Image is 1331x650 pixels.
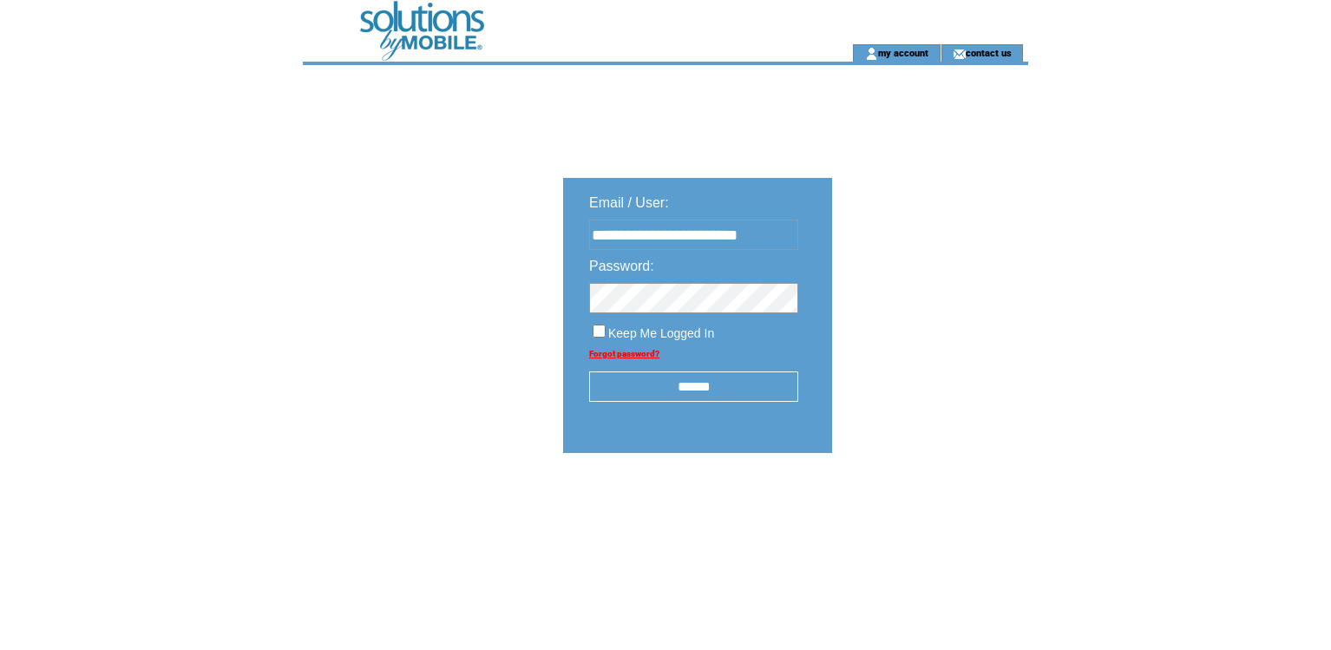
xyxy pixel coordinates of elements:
img: transparent.png [882,496,969,518]
a: my account [878,47,928,58]
img: contact_us_icon.gif [953,47,966,61]
a: Forgot password? [589,349,659,358]
img: account_icon.gif [865,47,878,61]
span: Password: [589,259,654,273]
span: Email / User: [589,195,669,210]
a: contact us [966,47,1012,58]
span: Keep Me Logged In [608,326,714,340]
